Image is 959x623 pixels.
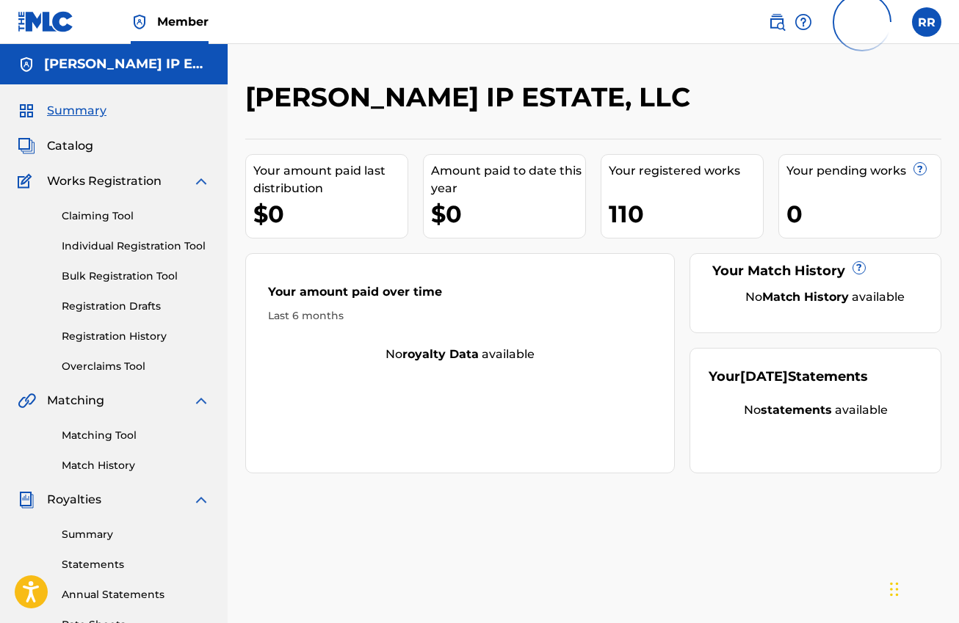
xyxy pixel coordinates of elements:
a: Registration History [62,329,210,344]
a: CatalogCatalog [18,137,93,155]
a: Bulk Registration Tool [62,269,210,284]
span: Matching [47,392,104,409]
h5: DEAN REED IP ESTATE, LLC [44,56,210,73]
img: Catalog [18,137,35,155]
div: Your Statements [709,367,868,387]
div: $0 [431,197,585,230]
a: Matching Tool [62,428,210,443]
a: Match History [62,458,210,473]
div: Your amount paid last distribution [253,162,408,197]
img: Royalties [18,491,35,509]
a: Summary [62,527,210,542]
strong: royalty data [402,347,479,361]
div: Your pending works [786,162,941,180]
div: Amount paid to date this year [431,162,585,197]
div: User Menu [912,7,941,37]
a: SummarySummary [18,102,106,120]
a: Registration Drafts [62,299,210,314]
a: Statements [62,557,210,572]
div: Help [795,7,812,37]
a: Annual Statements [62,587,210,602]
img: MLC Logo [18,11,74,32]
h2: [PERSON_NAME] IP ESTATE, LLC [245,81,698,114]
div: 0 [786,197,941,230]
img: expand [192,491,210,509]
strong: Match History [762,290,849,304]
span: [DATE] [740,368,788,385]
div: $0 [253,197,408,230]
div: Your Match History [709,261,922,281]
div: Last 6 months [268,308,652,324]
img: Works Registration [18,172,37,190]
img: Summary [18,102,35,120]
a: Public Search [768,7,786,37]
span: Member [157,13,209,30]
iframe: Chat Widget [886,553,959,623]
div: No available [246,346,674,363]
img: Accounts [18,56,35,73]
img: Matching [18,392,36,409]
img: expand [192,392,210,409]
img: Top Rightsholder [131,13,148,31]
img: help [795,13,812,31]
div: No available [709,401,922,419]
a: Claiming Tool [62,208,210,224]
div: No available [727,288,922,306]
img: expand [192,172,210,190]
span: Catalog [47,137,93,155]
span: Royalties [47,491,101,509]
span: Summary [47,102,106,120]
div: Your amount paid over time [268,283,652,308]
span: ? [914,163,926,175]
div: Your registered works [609,162,763,180]
a: Overclaims Tool [62,359,210,374]
span: Works Registration [47,172,162,190]
span: ? [853,262,865,274]
a: Individual Registration Tool [62,238,210,254]
img: search [768,13,786,31]
strong: statements [761,403,832,417]
div: 110 [609,197,763,230]
div: Drag [890,567,899,611]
